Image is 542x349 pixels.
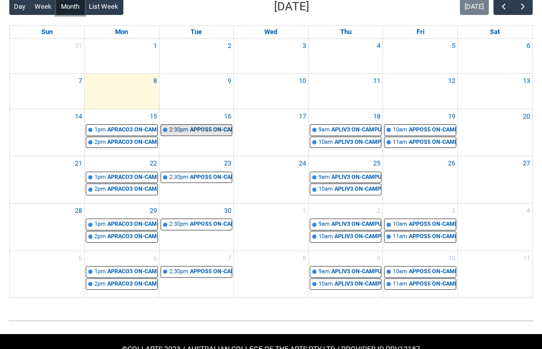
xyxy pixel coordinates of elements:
div: 2:30pm [169,173,188,182]
a: Go to September 19, 2025 [446,109,457,124]
td: Go to October 11, 2025 [457,251,532,297]
td: Go to September 14, 2025 [10,109,85,156]
div: 11am [393,138,407,147]
div: APRACO3 ON-CAMPUS Acoustics (Lecture) | Critical Listening Room ([GEOGRAPHIC_DATA].) (capacity x2... [107,268,157,276]
div: APPOS5 ON-CAMPUS Immersive Audio (Tutorial) Group 2 | Room 107- Theatrette ([GEOGRAPHIC_DATA].) (... [409,268,456,276]
div: 10am [318,280,333,289]
td: Go to September 6, 2025 [457,39,532,74]
div: APPOS5 ON-CAMPUS Immersive Audio (Tutorial) Group 2 | Room 107- Theatrette ([GEOGRAPHIC_DATA].) (... [409,126,456,135]
a: Go to September 1, 2025 [151,39,159,53]
a: Go to September 20, 2025 [521,109,532,124]
a: Go to September 11, 2025 [371,74,382,88]
div: 10am [318,232,333,241]
a: Go to September 18, 2025 [371,109,382,124]
div: 2pm [94,232,106,241]
td: Go to September 4, 2025 [308,39,383,74]
div: APRACO3 ON-CAMPUS Acoustics (Tutorial) | Critical Listening Room ([GEOGRAPHIC_DATA].) (capacity x... [107,185,157,194]
a: Go to September 22, 2025 [148,156,159,171]
div: APLIV3 ON-CAMPUS Advanced Digital and Wireless STAGE 3 (Lecture) | Room 107- Theatrette ([GEOGRAP... [331,126,381,135]
div: 10am [393,220,407,229]
div: APRACO3 ON-CAMPUS Acoustics (Tutorial) | Critical Listening Room ([GEOGRAPHIC_DATA].) (capacity x... [107,232,157,241]
div: APLIV3 ON-CAMPUS Advanced Digital and Wireless STAGE 3 (Lecture) | Room 107- Theatrette ([GEOGRAP... [331,173,381,182]
img: REDU_GREY_LINE [8,317,534,325]
div: 11am [393,232,407,241]
div: 10am [393,268,407,276]
a: Go to October 3, 2025 [450,204,457,218]
div: APRACO3 ON-CAMPUS Acoustics (Lecture) | Critical Listening Room ([GEOGRAPHIC_DATA].) (capacity x2... [107,220,157,229]
a: Go to September 3, 2025 [300,39,308,53]
td: Go to September 9, 2025 [159,74,234,109]
a: Go to October 6, 2025 [151,251,159,265]
a: Go to September 26, 2025 [446,156,457,171]
div: 2pm [94,185,106,194]
td: Go to October 9, 2025 [308,251,383,297]
div: 9am [318,268,330,276]
td: Go to September 15, 2025 [85,109,160,156]
div: APLIV3 ON-CAMPUS Advanced Digital and Wireless STAGE 3 (Tut/Workshop) | Room 107- Theatrette ([GE... [334,185,381,194]
div: APPOS5 ON-CAMPUS Immersive Audio (Lecture) | Room 107- Theatrette ([GEOGRAPHIC_DATA].) (capacity ... [190,173,232,182]
div: 2:30pm [169,220,188,229]
a: Saturday [488,26,502,38]
td: Go to October 8, 2025 [234,251,309,297]
td: Go to September 22, 2025 [85,156,160,204]
div: 9am [318,173,330,182]
div: APLIV3 ON-CAMPUS Advanced Digital and Wireless STAGE 3 (Tut/Workshop) | Room 107- Theatrette ([GE... [334,232,381,241]
a: Go to October 11, 2025 [521,251,532,265]
td: Go to September 13, 2025 [457,74,532,109]
div: 1pm [94,126,106,135]
div: APLIV3 ON-CAMPUS Advanced Digital and Wireless STAGE 3 (Tut/Workshop) | Room 107- Theatrette ([GE... [334,280,381,289]
div: 10am [318,185,333,194]
td: Go to September 20, 2025 [457,109,532,156]
a: Go to October 10, 2025 [446,251,457,265]
a: Go to September 2, 2025 [226,39,233,53]
td: Go to September 28, 2025 [10,203,85,251]
a: Go to September 12, 2025 [446,74,457,88]
a: Go to October 4, 2025 [524,204,532,218]
td: Go to September 21, 2025 [10,156,85,204]
div: 1pm [94,220,106,229]
td: Go to September 24, 2025 [234,156,309,204]
td: Go to September 25, 2025 [308,156,383,204]
td: Go to September 17, 2025 [234,109,309,156]
a: Go to September 4, 2025 [375,39,382,53]
a: Thursday [338,26,354,38]
td: Go to September 30, 2025 [159,203,234,251]
div: 9am [318,220,330,229]
td: Go to September 3, 2025 [234,39,309,74]
a: Go to October 2, 2025 [375,204,382,218]
td: Go to September 29, 2025 [85,203,160,251]
div: APRACO3 ON-CAMPUS Acoustics (Tutorial) | Critical Listening Room ([GEOGRAPHIC_DATA].) (capacity x... [107,280,157,289]
div: 9am [318,126,330,135]
a: Go to September 6, 2025 [524,39,532,53]
div: 2pm [94,280,106,289]
a: Go to September 21, 2025 [73,156,84,171]
div: 1pm [94,173,106,182]
div: APRACO3 ON-CAMPUS Acoustics (Lecture) | Critical Listening Room ([GEOGRAPHIC_DATA].) (capacity x2... [107,126,157,135]
a: Go to October 9, 2025 [375,251,382,265]
div: APPOS5 ON-CAMPUS Immersive Audio (Lecture) | Room 107- Theatrette ([GEOGRAPHIC_DATA].) (capacity ... [190,126,232,135]
a: Go to September 7, 2025 [76,74,84,88]
a: Go to September 15, 2025 [148,109,159,124]
td: Go to September 18, 2025 [308,109,383,156]
a: Go to October 1, 2025 [300,204,308,218]
td: Go to October 5, 2025 [10,251,85,297]
td: Go to October 7, 2025 [159,251,234,297]
div: APRACO3 ON-CAMPUS Acoustics (Tutorial) | Critical Listening Room ([GEOGRAPHIC_DATA].) (capacity x... [107,138,157,147]
a: Go to September 24, 2025 [297,156,308,171]
div: 10am [318,138,333,147]
div: APLIV3 ON-CAMPUS Advanced Digital and Wireless STAGE 3 (Tut/Workshop) | Room 107- Theatrette ([GE... [334,138,381,147]
div: 2:30pm [169,268,188,276]
td: Go to September 1, 2025 [85,39,160,74]
td: Go to October 3, 2025 [383,203,458,251]
td: Go to September 16, 2025 [159,109,234,156]
td: Go to September 10, 2025 [234,74,309,109]
a: Go to September 9, 2025 [226,74,233,88]
div: APPOS5 ON-CAMPUS Immersive Audio (Workshop) Group 2 | Room 107- Theatrette ([GEOGRAPHIC_DATA].) (... [409,138,456,147]
a: Go to September 14, 2025 [73,109,84,124]
a: Go to September 30, 2025 [222,204,233,218]
div: 1pm [94,268,106,276]
div: APPOS5 ON-CAMPUS Immersive Audio (Tutorial) Group 2 | Room 107- Theatrette ([GEOGRAPHIC_DATA].) (... [409,220,456,229]
div: APRACO3 ON-CAMPUS Acoustics (Lecture) | Critical Listening Room ([GEOGRAPHIC_DATA].) (capacity x2... [107,173,157,182]
td: Go to September 23, 2025 [159,156,234,204]
a: Go to September 28, 2025 [73,204,84,218]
